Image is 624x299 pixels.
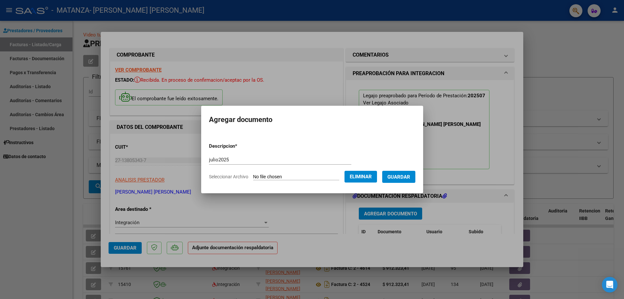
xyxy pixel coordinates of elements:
span: Eliminar [350,174,372,180]
button: Eliminar [344,171,377,183]
span: Seleccionar Archivo [209,174,248,179]
p: Descripcion [209,143,271,150]
h2: Agregar documento [209,114,415,126]
span: Guardar [387,174,410,180]
button: Guardar [382,171,415,183]
div: Open Intercom Messenger [602,277,617,292]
